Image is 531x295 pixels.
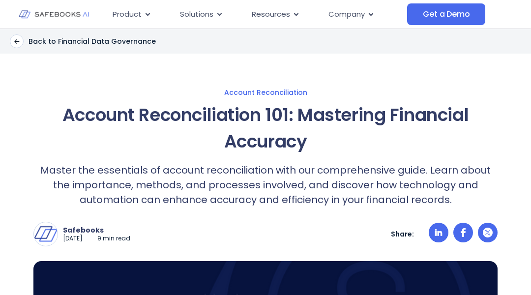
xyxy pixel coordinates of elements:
nav: Menu [105,5,407,24]
p: [DATE] [63,235,83,243]
a: Get a Demo [407,3,485,25]
h1: Account Reconciliation 101: Mastering Financial Accuracy [33,102,498,155]
span: Solutions [180,9,213,20]
a: Account Reconciliation [10,88,521,97]
p: Back to Financial Data Governance [29,37,156,46]
p: Safebooks [63,226,130,235]
div: Menu Toggle [105,5,407,24]
span: Resources [252,9,290,20]
span: Product [113,9,142,20]
span: Get a Demo [423,9,470,19]
p: 9 min read [97,235,130,243]
p: Master the essentials of account reconciliation with our comprehensive guide. Learn about the imp... [33,163,498,207]
p: Share: [391,230,414,238]
a: Back to Financial Data Governance [10,34,156,48]
img: Safebooks [34,222,58,246]
span: Company [328,9,365,20]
